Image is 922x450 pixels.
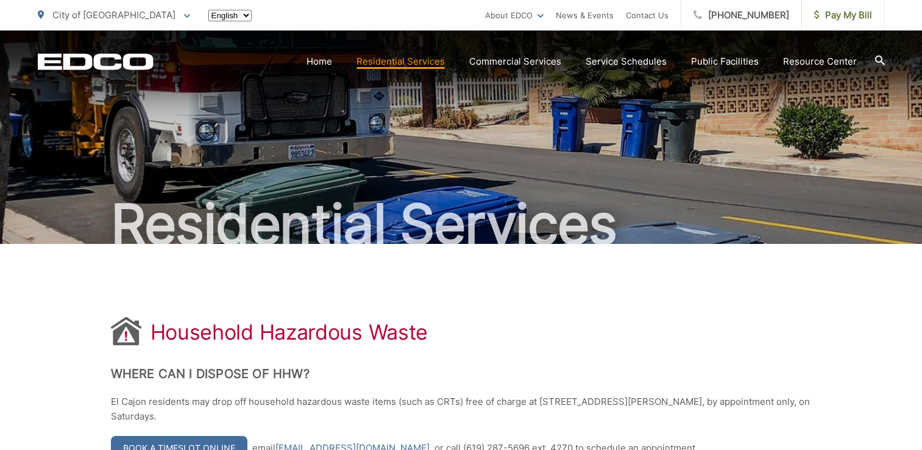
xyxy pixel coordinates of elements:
p: El Cajon residents may drop off household hazardous waste items (such as CRTs) free of charge at ... [111,395,812,424]
h1: Household Hazardous Waste [151,320,428,345]
a: Service Schedules [586,54,667,69]
a: Home [307,54,332,69]
span: Pay My Bill [814,8,872,23]
a: News & Events [556,8,614,23]
a: EDCD logo. Return to the homepage. [38,53,154,70]
a: Resource Center [783,54,857,69]
h2: Residential Services [38,194,885,255]
span: City of [GEOGRAPHIC_DATA] [52,9,176,21]
a: Contact Us [626,8,668,23]
a: Public Facilities [691,54,759,69]
a: About EDCO [485,8,544,23]
a: Residential Services [356,54,445,69]
a: Commercial Services [469,54,561,69]
h2: Where Can I Dispose of HHW? [111,366,812,381]
select: Select a language [208,10,252,21]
